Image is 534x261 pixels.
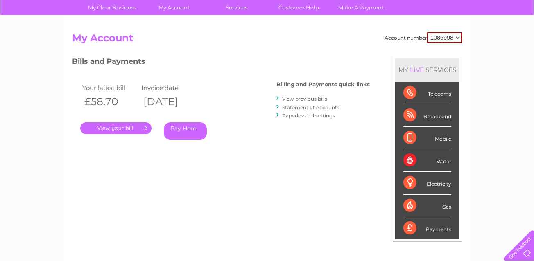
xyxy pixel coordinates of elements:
div: Mobile [403,127,451,149]
a: Pay Here [164,122,207,140]
div: Telecoms [403,82,451,104]
h2: My Account [72,32,462,48]
a: Statement of Accounts [282,104,339,110]
a: Telecoms [433,35,458,41]
a: View previous bills [282,96,327,102]
div: Account number [385,32,462,43]
a: Paperless bill settings [282,112,335,119]
a: Water [390,35,405,41]
a: Energy [410,35,428,41]
div: Broadband [403,104,451,127]
td: Invoice date [139,82,198,93]
a: . [80,122,152,134]
div: Clear Business is a trading name of Verastar Limited (registered in [GEOGRAPHIC_DATA] No. 3667643... [74,4,461,40]
div: Payments [403,217,451,239]
h4: Billing and Payments quick links [276,81,370,88]
div: MY SERVICES [395,58,459,81]
a: Contact [480,35,500,41]
a: Log out [507,35,526,41]
img: logo.png [19,21,61,46]
div: Electricity [403,172,451,194]
a: 0333 014 3131 [380,4,436,14]
a: Blog [463,35,475,41]
th: £58.70 [80,93,139,110]
th: [DATE] [139,93,198,110]
div: LIVE [408,66,425,74]
div: Gas [403,195,451,217]
div: Water [403,149,451,172]
td: Your latest bill [80,82,139,93]
h3: Bills and Payments [72,56,370,70]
